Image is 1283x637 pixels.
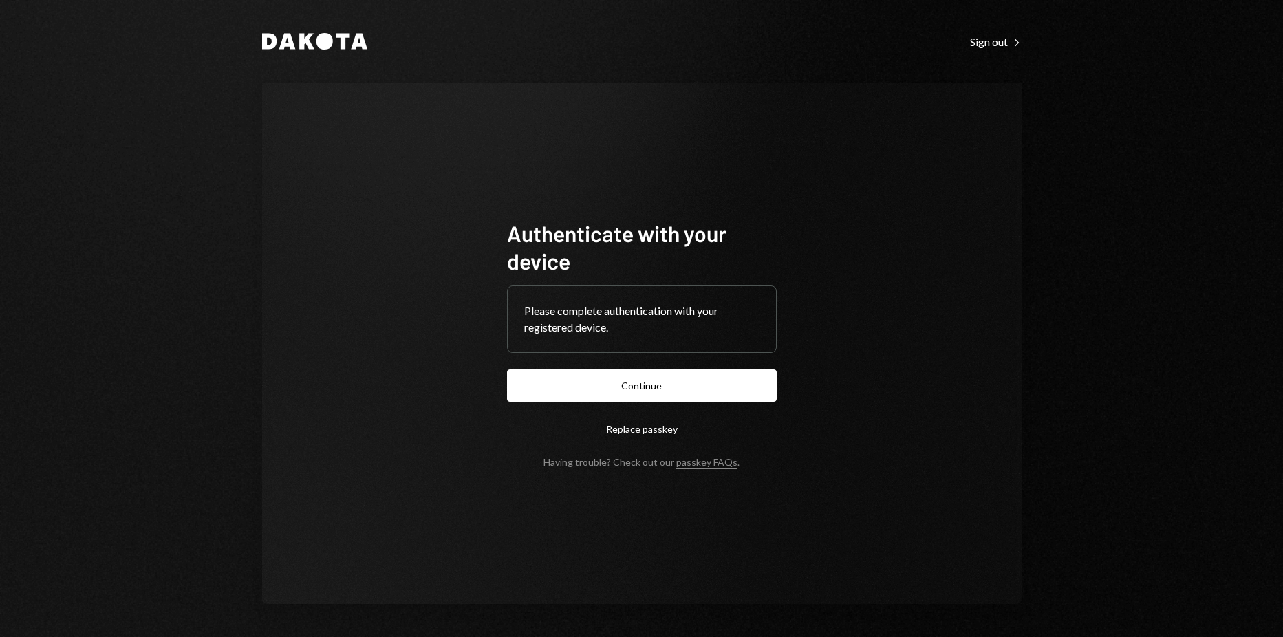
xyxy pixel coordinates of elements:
[543,456,740,468] div: Having trouble? Check out our .
[524,303,759,336] div: Please complete authentication with your registered device.
[970,35,1022,49] div: Sign out
[507,219,777,274] h1: Authenticate with your device
[970,34,1022,49] a: Sign out
[507,413,777,445] button: Replace passkey
[507,369,777,402] button: Continue
[676,456,737,469] a: passkey FAQs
